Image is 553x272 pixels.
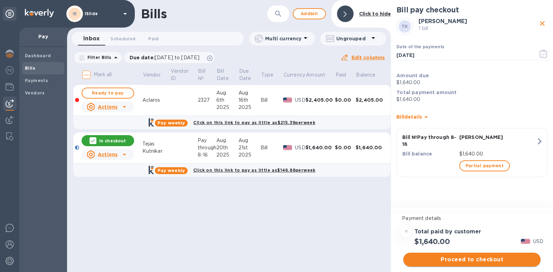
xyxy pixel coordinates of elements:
[402,134,456,148] p: Bill № Pay through 8-16
[85,11,119,16] p: ISlide
[85,54,112,60] p: Filter Bills
[25,53,51,58] b: Dashboard
[537,18,547,29] button: close
[396,114,422,120] b: Bill details
[148,35,159,42] span: Paid
[155,55,199,60] span: [DATE] to [DATE]
[295,97,306,104] p: USD
[239,68,251,82] p: Due Date
[217,68,229,82] p: Bill Date
[6,83,14,91] img: Wallets
[396,128,547,177] button: Bill №Pay through 8-16[PERSON_NAME]Bill balance$1,640.00Partial payment
[293,8,326,19] button: Addbill
[261,71,273,79] p: Type
[401,226,412,237] div: =
[216,144,238,151] div: 20th
[306,71,335,79] span: Amount
[198,68,216,82] span: Bill №
[25,33,62,40] p: Pay
[459,134,536,141] p: [PERSON_NAME]
[295,144,306,151] p: USD
[25,90,45,95] b: Vendors
[99,138,126,144] p: In checkout
[396,106,547,128] div: Billdetails
[352,55,385,60] u: Edit columns
[3,7,17,21] div: Unpin categories
[419,25,537,32] p: 1 bill
[25,9,54,17] img: Logo
[419,18,467,24] b: [PERSON_NAME]
[238,151,261,159] div: 2025
[306,97,335,103] div: $2,405.00
[238,137,261,144] div: Aug
[414,229,481,235] h3: Total paid by customer
[466,162,504,170] span: Partial payment
[83,34,100,43] span: Inbox
[336,71,355,79] span: Paid
[336,71,346,79] p: Paid
[238,89,261,97] div: Aug
[25,66,35,71] b: Bills
[73,11,77,16] b: IE
[216,89,238,97] div: Aug
[265,35,301,42] p: Multi currency
[25,78,48,83] b: Payments
[216,104,238,111] div: 2025
[283,71,305,79] p: Currency
[409,255,535,264] span: Proceed to checkout
[336,35,369,42] p: Ungrouped
[299,10,320,18] span: Add bill
[533,238,543,245] p: USD
[306,71,326,79] p: Amount
[141,7,167,21] h1: Bills
[396,6,547,14] h2: Bill pay checkout
[238,144,261,151] div: 21st
[239,68,260,82] span: Due Date
[198,97,216,104] div: 2327
[111,35,135,42] span: Scheduled
[403,253,541,266] button: Proceed to checkout
[216,97,238,104] div: 6th
[356,71,385,79] span: Balance
[193,120,315,125] b: Click on this link to pay as little as $215.39 per week
[198,137,216,159] div: Pay through 8-16
[238,97,261,104] div: 16th
[283,98,292,102] img: USD
[356,97,385,103] div: $2,405.00
[238,104,261,111] div: 2025
[521,239,530,244] img: USD
[82,88,134,99] button: Ready to pay
[94,71,112,78] p: Mark all
[402,215,542,222] p: Payment details
[402,24,408,29] b: TK
[402,150,456,157] p: Bill balance
[356,144,385,151] div: $1,640.00
[261,144,283,151] div: Bill
[396,73,429,78] b: Amount due
[396,79,547,86] p: $1,640.00
[171,68,188,82] p: Vendor ID
[6,66,14,74] img: Foreign exchange
[142,140,170,148] div: Tejas
[158,168,185,173] b: Pay weekly
[459,150,536,158] p: $1,640.00
[396,90,457,95] b: Total payment amount
[142,97,170,104] div: Aclaros
[130,54,203,61] p: Due date :
[261,97,283,104] div: Bill
[261,71,282,79] span: Type
[359,11,391,17] b: Click to hide
[414,237,450,246] h2: $1,640.00
[98,152,118,157] u: Actions
[396,45,444,49] label: Date of the payments
[98,104,118,110] u: Actions
[88,89,128,97] span: Ready to pay
[396,96,547,103] p: $1,640.00
[216,151,238,159] div: 2025
[356,71,376,79] p: Balance
[143,71,169,79] span: Vendor
[306,144,335,151] div: $1,640.00
[217,68,238,82] span: Bill Date
[142,148,170,155] div: Kutnikar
